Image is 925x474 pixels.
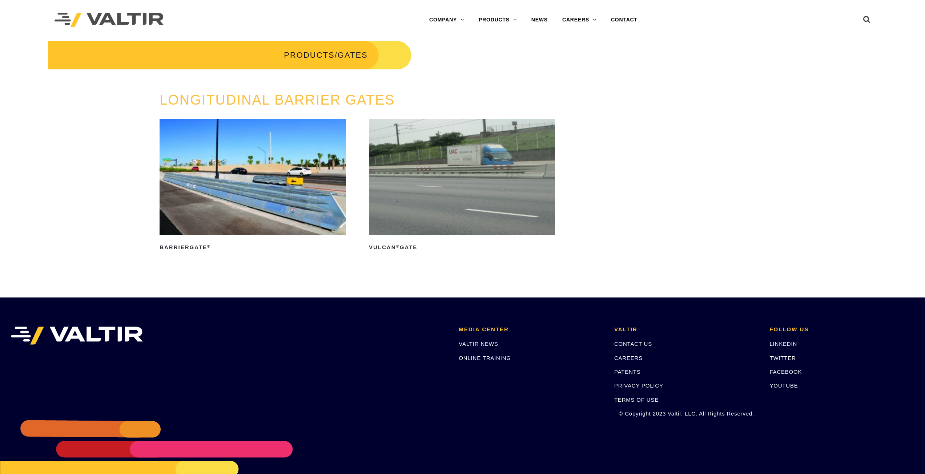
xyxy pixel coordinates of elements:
h2: FOLLOW US [769,327,914,333]
h2: BarrierGate [160,242,346,253]
a: LONGITUDINAL BARRIER GATES [160,92,395,108]
h2: VALTIR [614,327,759,333]
a: NEWS [524,13,555,27]
a: CAREERS [555,13,604,27]
a: FACEBOOK [769,369,802,375]
a: VALTIR NEWS [459,341,498,347]
img: Valtir [55,13,164,28]
sup: ® [396,244,399,248]
a: COMPANY [422,13,471,27]
img: VALTIR [11,327,143,345]
span: GATES [338,50,368,60]
h2: Vulcan Gate [369,242,555,253]
a: LINKEDIN [769,341,797,347]
a: CONTACT US [614,341,652,347]
a: CONTACT [604,13,645,27]
a: YOUTUBE [769,382,798,389]
a: TERMS OF USE [614,397,659,403]
a: PRODUCTS [471,13,524,27]
h2: MEDIA CENTER [459,327,603,333]
a: PRIVACY POLICY [614,382,663,389]
a: PRODUCTS [284,50,334,60]
a: ONLINE TRAINING [459,355,511,361]
a: TWITTER [769,355,796,361]
a: CAREERS [614,355,643,361]
p: © Copyright 2023 Valtir, LLC. All Rights Reserved. [614,409,759,418]
a: PATENTS [614,369,641,375]
sup: ® [207,244,211,248]
a: BarrierGate® [160,119,346,253]
a: Vulcan®Gate [369,119,555,253]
